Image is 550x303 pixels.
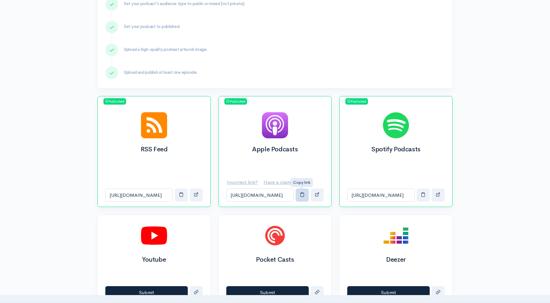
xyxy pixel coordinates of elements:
img: Deezer logo [383,223,409,249]
input: Apple Podcasts link [226,189,294,202]
button: Submit [105,286,188,299]
h2: Pocket Casts [226,256,324,263]
h2: RSS Feed [105,146,203,153]
u: Incorrect link? [227,179,258,185]
button: Submit [226,286,309,299]
button: Incorrect link? [226,176,262,189]
h2: Apple Podcasts [226,146,324,153]
span: Published [224,98,247,105]
button: Submit [347,286,430,299]
span: Set your podcast to published. [124,24,180,29]
div: Copy link [291,178,313,187]
img: Youtube logo [141,223,167,249]
span: Upload a high-quality podcast artwork image. [124,47,208,52]
img: Apple Podcasts logo [262,112,288,138]
span: Published [103,98,126,105]
span: Upload and publish at least one episode. [124,70,198,75]
input: RSS Feed link [105,189,173,202]
img: Spotify Podcasts logo [383,112,409,138]
img: Pocket Casts logo [262,223,288,249]
h2: Spotify Podcasts [347,146,445,153]
button: Have a claim token? [263,176,311,189]
span: Set your podcast's audience type to public or mixed (not private). [124,1,245,6]
u: Have a claim token? [264,179,307,185]
span: Published [345,98,368,105]
h2: Deezer [347,256,445,263]
h2: Youtube [105,256,203,263]
img: RSS Feed logo [141,112,167,138]
input: Spotify Podcasts link [347,189,415,202]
